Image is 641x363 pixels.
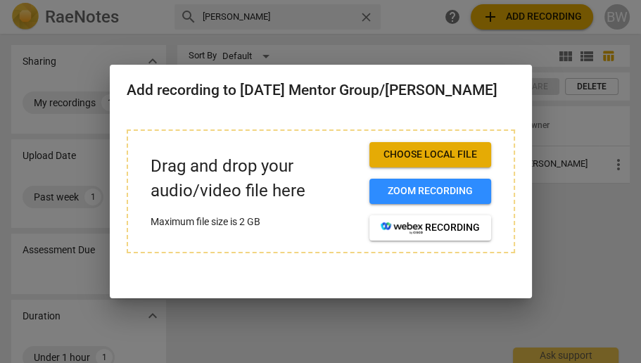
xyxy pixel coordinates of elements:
p: Drag and drop your audio/video file here [151,154,358,203]
span: Zoom recording [381,184,480,198]
h2: Add recording to [DATE] Mentor Group/[PERSON_NAME] [127,82,515,99]
span: Choose local file [381,148,480,162]
p: Maximum file size is 2 GB [151,215,358,229]
button: Zoom recording [369,179,491,204]
span: recording [381,221,480,235]
button: Choose local file [369,142,491,167]
button: recording [369,215,491,241]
